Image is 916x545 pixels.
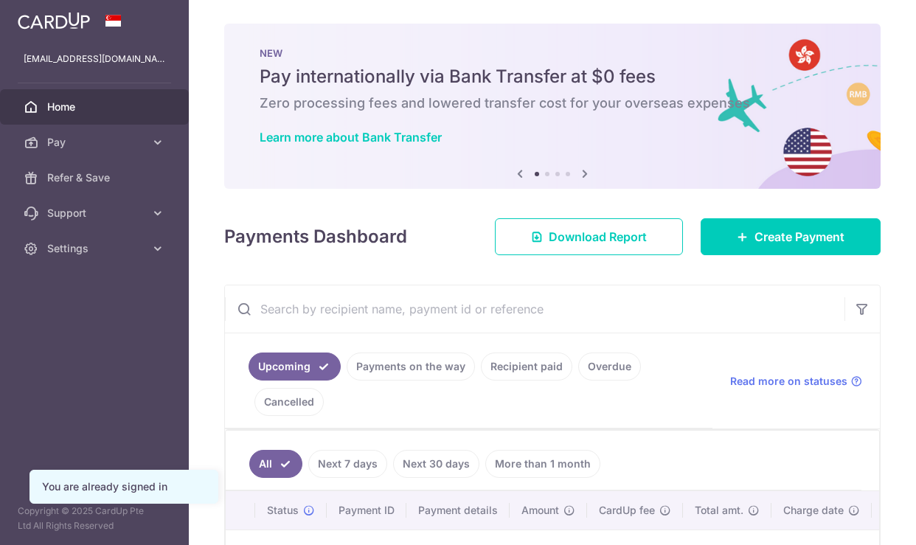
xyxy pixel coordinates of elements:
th: Payment ID [327,491,406,530]
h6: Zero processing fees and lowered transfer cost for your overseas expenses [260,94,845,112]
a: Cancelled [254,388,324,416]
span: Charge date [783,503,844,518]
input: Search by recipient name, payment id or reference [225,285,844,333]
p: NEW [260,47,845,59]
a: Payments on the way [347,353,475,381]
img: Bank transfer banner [224,24,881,189]
a: More than 1 month [485,450,600,478]
span: Support [47,206,145,221]
div: You are already signed in [42,479,206,494]
a: Overdue [578,353,641,381]
span: CardUp fee [599,503,655,518]
a: Create Payment [701,218,881,255]
p: [EMAIL_ADDRESS][DOMAIN_NAME] [24,52,165,66]
th: Payment details [406,491,510,530]
span: Refer & Save [47,170,145,185]
span: Amount [521,503,559,518]
a: Next 7 days [308,450,387,478]
a: All [249,450,302,478]
span: Settings [47,241,145,256]
img: CardUp [18,12,90,29]
span: Total amt. [695,503,743,518]
a: Read more on statuses [730,374,862,389]
a: Recipient paid [481,353,572,381]
span: Home [47,100,145,114]
span: Download Report [549,228,647,246]
span: Pay [47,135,145,150]
a: Next 30 days [393,450,479,478]
a: Learn more about Bank Transfer [260,130,442,145]
span: Read more on statuses [730,374,847,389]
a: Upcoming [249,353,341,381]
h4: Payments Dashboard [224,223,407,250]
h5: Pay internationally via Bank Transfer at $0 fees [260,65,845,88]
span: Create Payment [754,228,844,246]
a: Download Report [495,218,683,255]
span: Status [267,503,299,518]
